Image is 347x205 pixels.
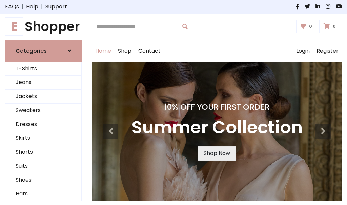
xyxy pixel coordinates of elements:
[5,104,81,117] a: Sweaters
[45,3,67,11] a: Support
[131,102,303,112] h4: 10% Off Your First Order
[319,20,342,33] a: 0
[5,19,82,34] h1: Shopper
[5,17,23,36] span: E
[5,3,19,11] a: FAQs
[5,19,82,34] a: EShopper
[293,40,313,62] a: Login
[5,173,81,187] a: Shoes
[5,76,81,90] a: Jeans
[198,146,236,161] a: Shop Now
[5,131,81,145] a: Skirts
[26,3,38,11] a: Help
[313,40,342,62] a: Register
[307,23,314,30] span: 0
[5,187,81,201] a: Hats
[5,145,81,159] a: Shorts
[5,40,82,62] a: Categories
[5,117,81,131] a: Dresses
[115,40,135,62] a: Shop
[331,23,338,30] span: 0
[38,3,45,11] span: |
[5,159,81,173] a: Suits
[131,117,303,138] h3: Summer Collection
[5,62,81,76] a: T-Shirts
[19,3,26,11] span: |
[16,48,47,54] h6: Categories
[5,90,81,104] a: Jackets
[296,20,318,33] a: 0
[135,40,164,62] a: Contact
[92,40,115,62] a: Home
